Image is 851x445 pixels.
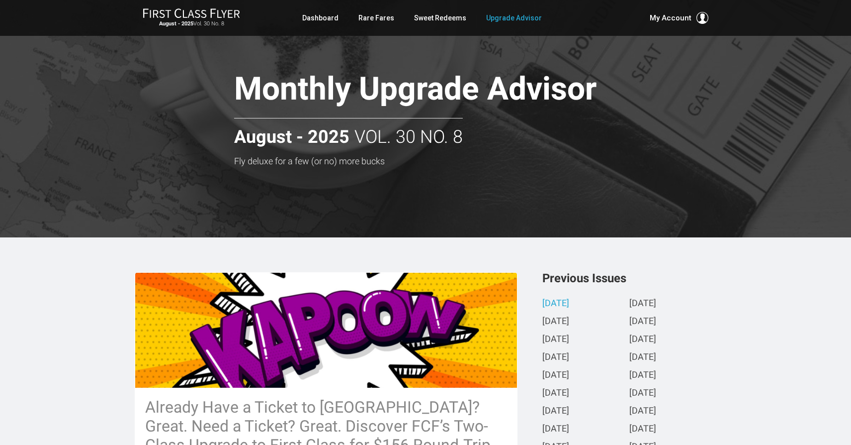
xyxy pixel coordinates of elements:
a: [DATE] [629,370,656,381]
a: [DATE] [629,406,656,417]
h2: Vol. 30 No. 8 [234,118,463,147]
a: First Class FlyerAugust - 2025Vol. 30 No. 8 [143,8,240,28]
small: Vol. 30 No. 8 [143,20,240,27]
a: [DATE] [629,352,656,363]
strong: August - 2025 [159,20,193,27]
a: Upgrade Advisor [486,9,542,27]
a: [DATE] [629,334,656,345]
h1: Monthly Upgrade Advisor [234,72,667,110]
button: My Account [650,12,708,24]
a: [DATE] [542,370,569,381]
a: [DATE] [629,388,656,399]
a: [DATE] [629,299,656,309]
img: First Class Flyer [143,8,240,18]
a: [DATE] [542,334,569,345]
a: [DATE] [542,299,569,309]
a: [DATE] [542,352,569,363]
a: [DATE] [542,317,569,327]
a: Dashboard [302,9,339,27]
a: Rare Fares [358,9,394,27]
a: Sweet Redeems [414,9,466,27]
a: [DATE] [542,388,569,399]
a: [DATE] [629,317,656,327]
a: [DATE] [542,406,569,417]
a: [DATE] [542,424,569,435]
span: My Account [650,12,691,24]
h3: Fly deluxe for a few (or no) more bucks [234,156,667,166]
a: [DATE] [629,424,656,435]
h3: Previous Issues [542,272,716,284]
strong: August - 2025 [234,127,349,147]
